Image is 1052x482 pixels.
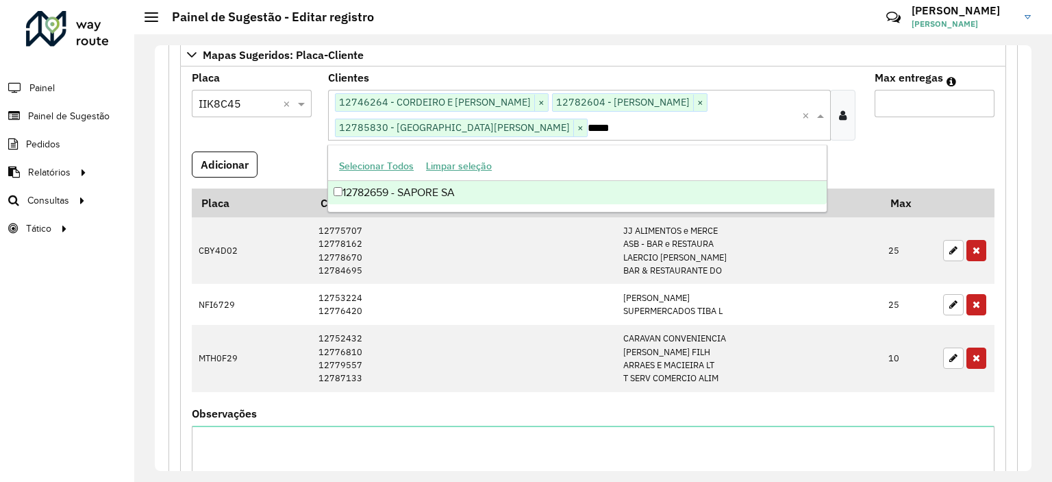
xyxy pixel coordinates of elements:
[693,95,707,111] span: ×
[328,181,827,204] div: 12782659 - SAPORE SA
[616,325,881,392] td: CARAVAN CONVENIENCIA [PERSON_NAME] FILH ARRAES E MACIEIRA LT T SERV COMERCIO ALIM
[616,217,881,284] td: JJ ALIMENTOS e MERCE ASB - BAR e RESTAURA LAERCIO [PERSON_NAME] BAR & RESTAURANTE DO
[28,165,71,180] span: Relatórios
[283,95,295,112] span: Clear all
[180,43,1006,67] a: Mapas Sugeridos: Placa-Cliente
[328,69,369,86] label: Clientes
[875,69,943,86] label: Max entregas
[879,3,908,32] a: Contato Rápido
[336,119,573,136] span: 12785830 - [GEOGRAPHIC_DATA][PERSON_NAME]
[327,145,827,213] ng-dropdown-panel: Options list
[311,325,616,392] td: 12752432 12776810 12779557 12787133
[192,325,311,392] td: MTH0F29
[311,284,616,324] td: 12753224 12776420
[336,94,534,110] span: 12746264 - CORDEIRO E [PERSON_NAME]
[26,221,51,236] span: Tático
[203,49,364,60] span: Mapas Sugeridos: Placa-Cliente
[912,4,1014,17] h3: [PERSON_NAME]
[912,18,1014,30] span: [PERSON_NAME]
[192,405,257,422] label: Observações
[311,189,616,217] th: Código Cliente
[311,217,616,284] td: 12775707 12778162 12778670 12784695
[192,69,220,86] label: Placa
[192,189,311,217] th: Placa
[28,109,110,123] span: Painel de Sugestão
[192,217,311,284] td: CBY4D02
[420,156,498,177] button: Limpar seleção
[553,94,693,110] span: 12782604 - [PERSON_NAME]
[29,81,55,95] span: Painel
[573,120,587,136] span: ×
[802,107,814,123] span: Clear all
[881,217,936,284] td: 25
[881,189,936,217] th: Max
[881,284,936,324] td: 25
[192,152,258,178] button: Adicionar
[27,193,69,208] span: Consultas
[158,10,374,25] h2: Painel de Sugestão - Editar registro
[947,76,956,87] em: Máximo de clientes que serão colocados na mesma rota com os clientes informados
[534,95,548,111] span: ×
[26,137,60,152] span: Pedidos
[616,284,881,324] td: [PERSON_NAME] SUPERMERCADOS TIBA L
[192,284,311,324] td: NFI6729
[881,325,936,392] td: 10
[333,156,420,177] button: Selecionar Todos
